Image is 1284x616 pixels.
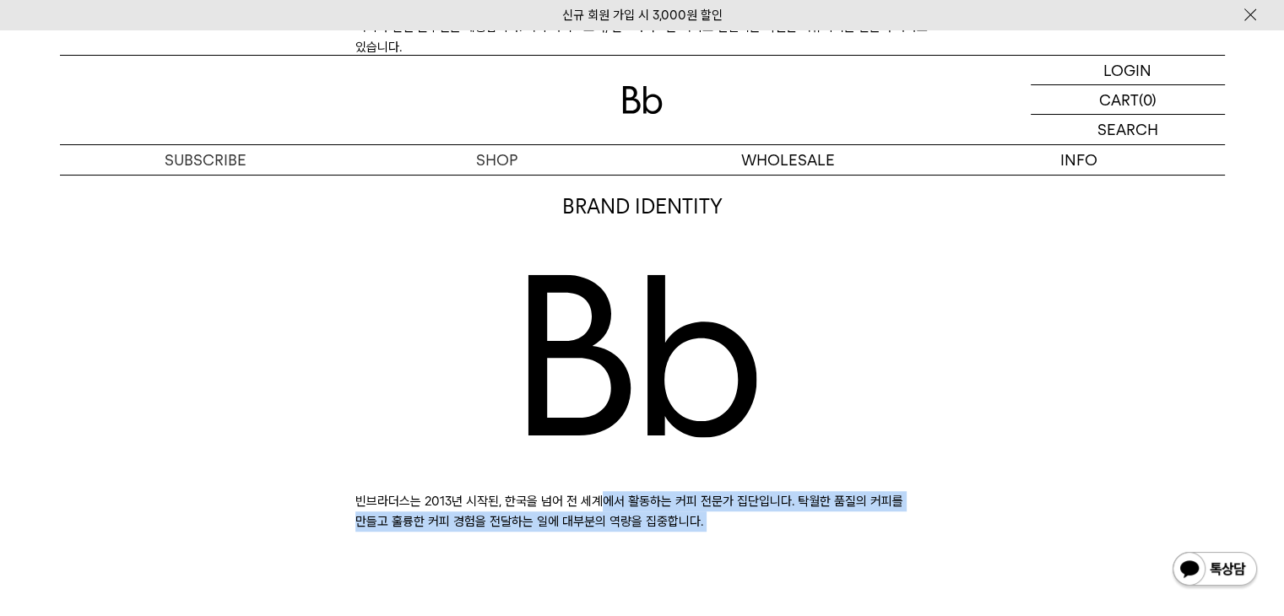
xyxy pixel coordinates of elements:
p: WHOLESALE [642,145,934,175]
p: 빈브라더스는 2013년 시작된, 한국을 넘어 전 세계에서 활동하는 커피 전문가 집단입니다. 탁월한 품질의 커피를 만들고 훌륭한 커피 경험을 전달하는 일에 대부분의 역량을 집중... [355,491,929,532]
p: CART [1099,85,1139,114]
img: 로고 [622,86,663,114]
p: LOGIN [1103,56,1151,84]
a: SUBSCRIBE [60,145,351,175]
p: BRAND IDENTITY [355,192,929,221]
img: 카카오톡 채널 1:1 채팅 버튼 [1171,550,1259,591]
p: INFO [934,145,1225,175]
p: SEARCH [1097,115,1158,144]
a: CART (0) [1031,85,1225,115]
p: (0) [1139,85,1157,114]
a: SHOP [351,145,642,175]
a: 신규 회원 가입 시 3,000원 할인 [562,8,723,23]
a: LOGIN [1031,56,1225,85]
